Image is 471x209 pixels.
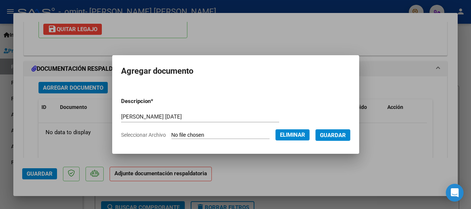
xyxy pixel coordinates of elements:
h2: Agregar documento [121,64,350,78]
span: Guardar [320,132,346,139]
span: Eliminar [280,132,305,138]
p: Descripcion [121,97,190,106]
button: Guardar [315,129,350,141]
span: Seleccionar Archivo [121,132,166,138]
button: Eliminar [275,129,310,140]
div: Open Intercom Messenger [446,184,464,202]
